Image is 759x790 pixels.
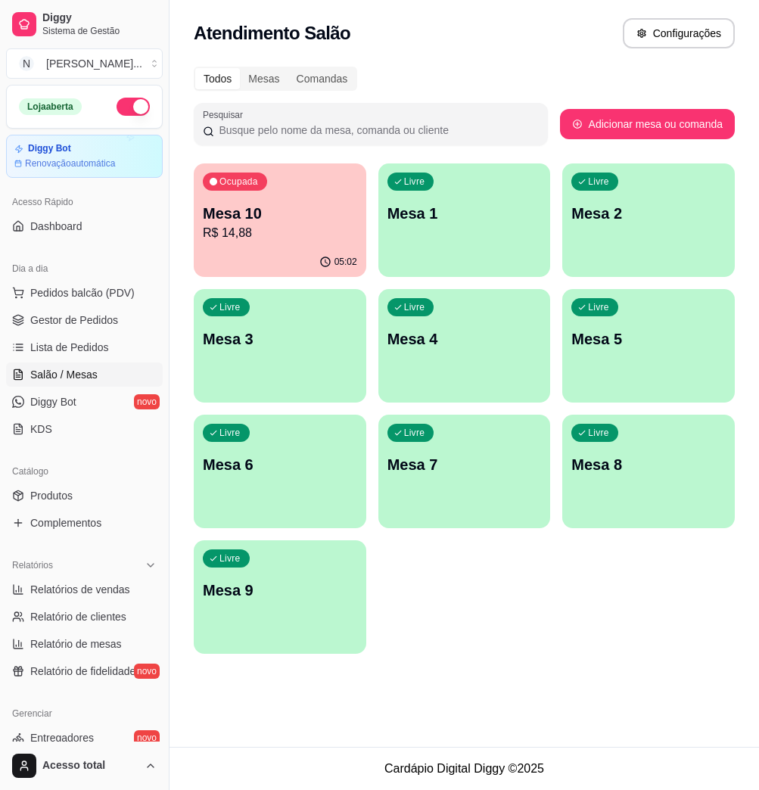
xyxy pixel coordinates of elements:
article: Diggy Bot [28,143,71,154]
a: Complementos [6,511,163,535]
div: Gerenciar [6,701,163,726]
a: Dashboard [6,214,163,238]
button: Pedidos balcão (PDV) [6,281,163,305]
p: Mesa 5 [571,328,726,350]
p: Livre [588,301,609,313]
p: Mesa 9 [203,580,357,601]
span: N [19,56,34,71]
button: OcupadaMesa 10R$ 14,8805:02 [194,163,366,277]
span: Entregadores [30,730,94,745]
button: LivreMesa 9 [194,540,366,654]
a: Relatório de fidelidadenovo [6,659,163,683]
label: Pesquisar [203,108,248,121]
p: Livre [219,301,241,313]
span: KDS [30,421,52,437]
p: Mesa 10 [203,203,357,224]
span: Dashboard [30,219,82,234]
p: Mesa 7 [387,454,542,475]
p: Mesa 3 [203,328,357,350]
span: Relatórios de vendas [30,582,130,597]
a: Relatório de mesas [6,632,163,656]
span: Relatório de clientes [30,609,126,624]
div: Acesso Rápido [6,190,163,214]
p: Livre [404,176,425,188]
span: Gestor de Pedidos [30,313,118,328]
div: Dia a dia [6,257,163,281]
p: Livre [588,427,609,439]
p: Ocupada [219,176,258,188]
span: Relatórios [12,559,53,571]
button: LivreMesa 3 [194,289,366,403]
span: Acesso total [42,759,138,773]
div: Todos [195,68,240,89]
input: Pesquisar [214,123,538,138]
p: Livre [219,427,241,439]
a: Diggy Botnovo [6,390,163,414]
button: LivreMesa 2 [562,163,735,277]
p: Mesa 6 [203,454,357,475]
p: Livre [404,301,425,313]
span: Salão / Mesas [30,367,98,382]
button: Configurações [623,18,735,48]
p: Mesa 1 [387,203,542,224]
button: Alterar Status [117,98,150,116]
span: Diggy Bot [30,394,76,409]
span: Relatório de mesas [30,636,122,652]
button: Select a team [6,48,163,79]
button: LivreMesa 1 [378,163,551,277]
a: Diggy BotRenovaçãoautomática [6,135,163,178]
p: Livre [219,552,241,565]
p: Mesa 4 [387,328,542,350]
p: Mesa 2 [571,203,726,224]
a: Produtos [6,484,163,508]
a: Lista de Pedidos [6,335,163,359]
button: LivreMesa 8 [562,415,735,528]
span: Diggy [42,11,157,25]
button: Acesso total [6,748,163,784]
h2: Atendimento Salão [194,21,350,45]
div: Catálogo [6,459,163,484]
article: Renovação automática [25,157,115,170]
a: Entregadoresnovo [6,726,163,750]
footer: Cardápio Digital Diggy © 2025 [170,747,759,790]
a: KDS [6,417,163,441]
span: Pedidos balcão (PDV) [30,285,135,300]
div: Comandas [288,68,356,89]
a: DiggySistema de Gestão [6,6,163,42]
a: Salão / Mesas [6,362,163,387]
div: [PERSON_NAME] ... [46,56,142,71]
p: Mesa 8 [571,454,726,475]
div: Mesas [240,68,288,89]
button: LivreMesa 7 [378,415,551,528]
p: Livre [588,176,609,188]
div: Loja aberta [19,98,82,115]
button: LivreMesa 4 [378,289,551,403]
p: 05:02 [334,256,357,268]
span: Complementos [30,515,101,530]
button: LivreMesa 6 [194,415,366,528]
a: Relatório de clientes [6,605,163,629]
button: Adicionar mesa ou comanda [560,109,735,139]
span: Relatório de fidelidade [30,664,135,679]
p: Livre [404,427,425,439]
span: Sistema de Gestão [42,25,157,37]
button: LivreMesa 5 [562,289,735,403]
span: Produtos [30,488,73,503]
span: Lista de Pedidos [30,340,109,355]
a: Gestor de Pedidos [6,308,163,332]
a: Relatórios de vendas [6,577,163,602]
p: R$ 14,88 [203,224,357,242]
